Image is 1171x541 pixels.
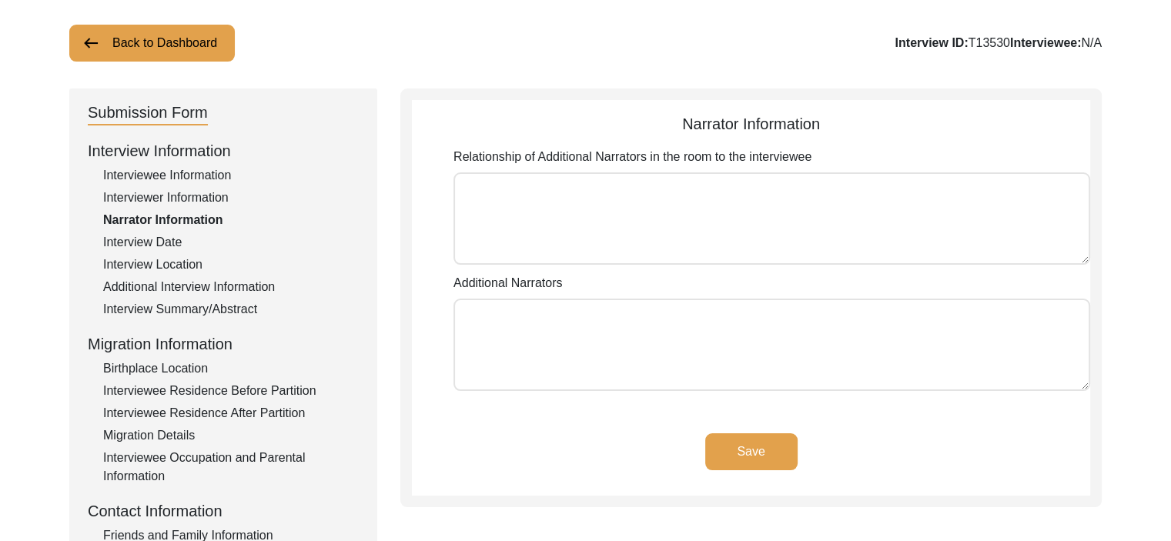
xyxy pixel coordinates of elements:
[453,274,562,292] label: Additional Narrators
[88,139,359,162] div: Interview Information
[705,433,798,470] button: Save
[412,112,1090,135] div: Narrator Information
[103,255,359,274] div: Interview Location
[103,426,359,445] div: Migration Details
[82,34,100,52] img: arrow-left.png
[103,382,359,400] div: Interviewee Residence Before Partition
[103,449,359,486] div: Interviewee Occupation and Parental Information
[103,166,359,185] div: Interviewee Information
[88,332,359,356] div: Migration Information
[1010,36,1081,49] b: Interviewee:
[103,211,359,229] div: Narrator Information
[103,278,359,296] div: Additional Interview Information
[103,359,359,378] div: Birthplace Location
[895,36,968,49] b: Interview ID:
[103,189,359,207] div: Interviewer Information
[88,101,208,125] div: Submission Form
[88,499,359,523] div: Contact Information
[453,148,811,166] label: Relationship of Additional Narrators in the room to the interviewee
[103,300,359,319] div: Interview Summary/Abstract
[69,25,235,62] button: Back to Dashboard
[103,404,359,422] div: Interviewee Residence After Partition
[103,233,359,252] div: Interview Date
[895,34,1102,52] div: T13530 N/A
